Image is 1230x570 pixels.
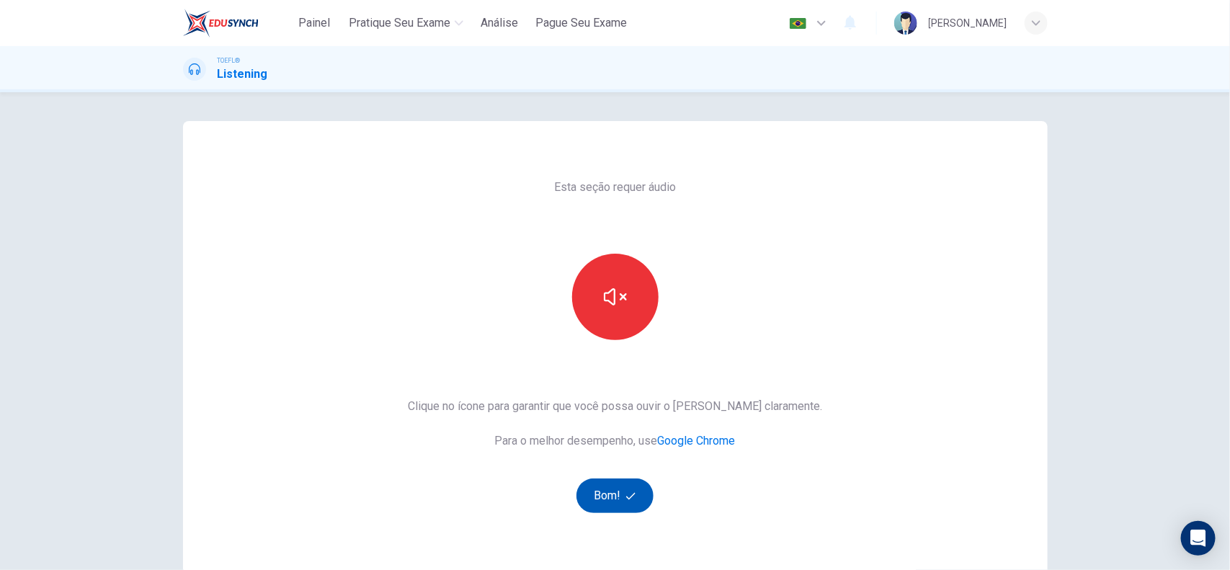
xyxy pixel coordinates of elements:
[183,9,259,37] img: EduSynch logo
[218,66,268,83] h1: Listening
[481,14,518,32] span: Análise
[408,398,822,415] span: Clique no ícone para garantir que você possa ouvir o [PERSON_NAME] claramente.
[349,14,450,32] span: Pratique seu exame
[530,10,633,36] button: Pague Seu Exame
[658,434,736,447] a: Google Chrome
[554,179,676,196] span: Esta seção requer áudio
[183,9,292,37] a: EduSynch logo
[475,10,524,36] button: Análise
[894,12,917,35] img: Profile picture
[408,432,822,450] span: Para o melhor desempenho, use
[789,18,807,29] img: pt
[343,10,469,36] button: Pratique seu exame
[576,478,654,513] button: Bom!
[218,55,241,66] span: TOEFL®
[298,14,330,32] span: Painel
[535,14,627,32] span: Pague Seu Exame
[291,10,337,36] button: Painel
[929,14,1007,32] div: [PERSON_NAME]
[1181,521,1216,556] div: Open Intercom Messenger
